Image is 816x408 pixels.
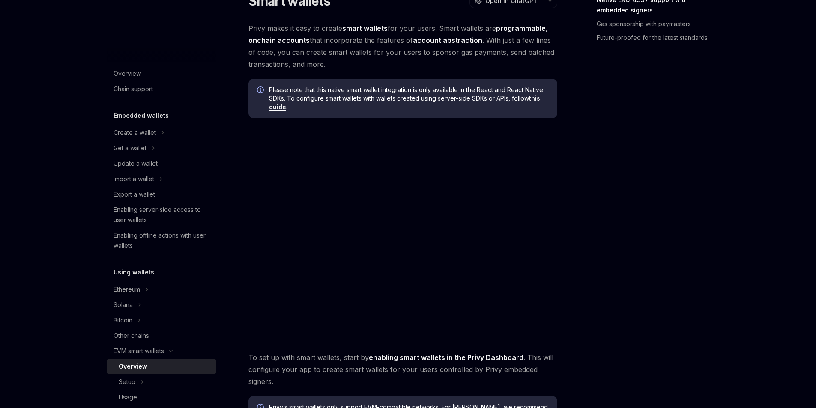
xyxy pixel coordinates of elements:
a: Export a wallet [107,187,216,202]
a: enabling smart wallets in the Privy Dashboard [369,353,523,362]
div: Setup [119,377,135,387]
div: Other chains [114,331,149,341]
div: Bitcoin [114,315,132,325]
div: Import a wallet [114,174,154,184]
span: Please note that this native smart wallet integration is only available in the React and React Na... [269,86,549,111]
div: Usage [119,392,137,402]
a: Gas sponsorship with paymasters [597,17,710,31]
div: Overview [119,361,147,372]
strong: smart wallets [342,24,388,33]
a: Update a wallet [107,156,216,171]
div: Update a wallet [114,158,158,169]
span: To set up with smart wallets, start by . This will configure your app to create smart wallets for... [248,351,557,387]
a: Other chains [107,328,216,343]
h5: Embedded wallets [114,110,169,121]
span: Privy makes it easy to create for your users. Smart wallets are that incorporate the features of ... [248,22,557,70]
a: account abstraction [413,36,482,45]
a: Usage [107,390,216,405]
div: Ethereum [114,284,140,295]
div: Export a wallet [114,189,155,200]
div: Enabling server-side access to user wallets [114,205,211,225]
a: Chain support [107,81,216,97]
a: Enabling server-side access to user wallets [107,202,216,228]
div: Enabling offline actions with user wallets [114,230,211,251]
svg: Info [257,86,266,95]
div: Chain support [114,84,153,94]
h5: Using wallets [114,267,154,277]
div: Overview [114,68,141,79]
div: Get a wallet [114,143,146,153]
div: EVM smart wallets [114,346,164,356]
a: Overview [107,359,216,374]
div: Create a wallet [114,128,156,138]
a: Overview [107,66,216,81]
a: Enabling offline actions with user wallets [107,228,216,253]
a: Future-proofed for the latest standards [597,31,710,45]
div: Solana [114,300,133,310]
